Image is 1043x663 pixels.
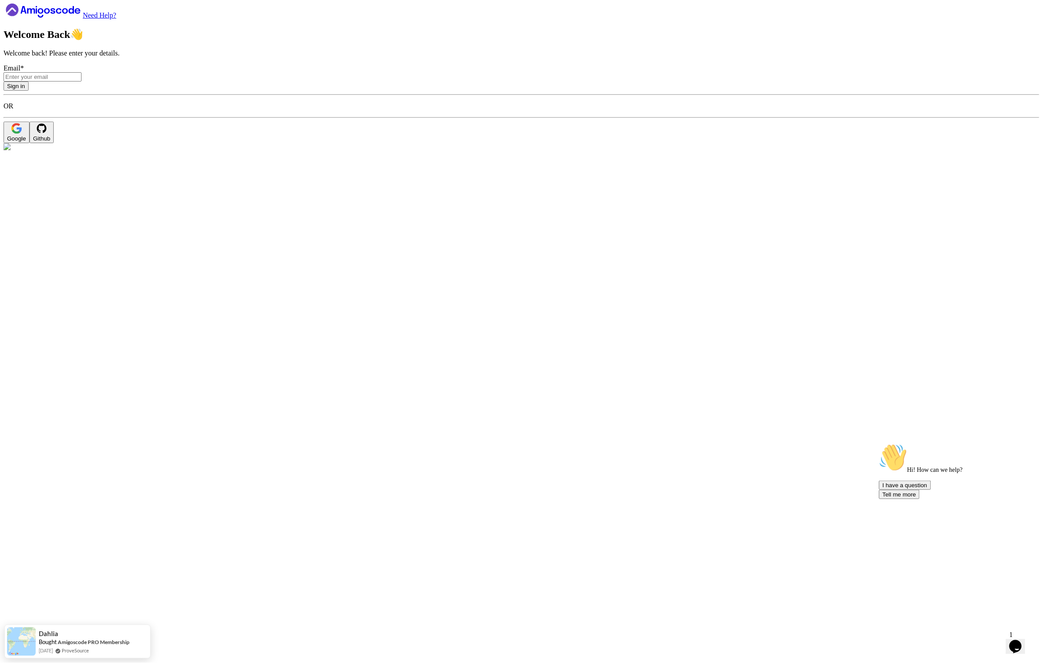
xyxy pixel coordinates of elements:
[62,647,89,655] a: ProveSource
[4,50,44,59] button: Tell me more
[4,81,29,91] button: Sign in
[4,143,78,151] img: Amigoscode Dashboard
[4,4,32,32] img: :wave:
[39,630,58,638] span: Dahlia
[4,11,83,19] a: Home link
[4,72,81,81] input: Enter your email
[39,639,57,646] span: Bought
[4,26,87,33] span: Hi! How can we help?
[876,440,1034,623] iframe: chat widget
[7,627,36,656] img: provesource social proof notification image
[7,83,25,89] div: Sign in
[39,647,53,655] span: [DATE]
[30,122,54,143] button: Github
[4,64,24,72] label: Email *
[1006,628,1034,654] iframe: chat widget
[70,29,83,40] span: 👋
[83,11,116,19] a: Need Help?
[4,122,30,143] button: Google
[33,135,50,142] div: Github
[4,102,1039,110] p: OR
[4,28,1039,41] h2: Welcome Back
[4,4,162,59] div: 👋Hi! How can we help?I have a questionTell me more
[4,49,1039,57] p: Welcome back! Please enter your details.
[7,135,26,142] div: Google
[58,639,129,646] a: Amigoscode PRO Membership
[4,41,55,50] button: I have a question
